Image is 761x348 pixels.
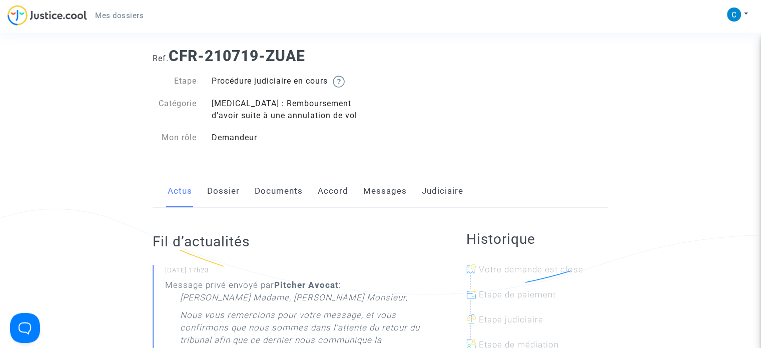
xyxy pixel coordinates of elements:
[8,5,87,26] img: jc-logo.svg
[145,75,204,88] div: Etape
[274,280,339,290] b: Pitcher Avocat
[363,175,407,208] a: Messages
[145,98,204,122] div: Catégorie
[727,8,741,22] img: AATXAJxr66t3gGWrVfxKdaIHvxZRfeDZscKQiuvWpZZP=s96-c
[318,175,348,208] a: Accord
[145,132,204,144] div: Mon rôle
[165,266,426,279] small: [DATE] 17h23
[204,98,381,122] div: [MEDICAL_DATA] : Remboursement d'avoir suite à une annulation de vol
[169,47,305,65] b: CFR-210719-ZUAE
[204,132,381,144] div: Demandeur
[204,75,381,88] div: Procédure judiciaire en cours
[153,54,169,63] span: Ref.
[10,313,40,343] iframe: Help Scout Beacon - Open
[333,76,345,88] img: help.svg
[168,175,192,208] a: Actus
[466,230,608,248] h2: Historique
[87,8,152,23] a: Mes dossiers
[255,175,303,208] a: Documents
[153,233,426,250] h2: Fil d’actualités
[479,264,583,274] span: Votre demande est close
[95,11,144,20] span: Mes dossiers
[207,175,240,208] a: Dossier
[422,175,463,208] a: Judiciaire
[180,291,408,309] p: [PERSON_NAME] Madame, [PERSON_NAME] Monsieur,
